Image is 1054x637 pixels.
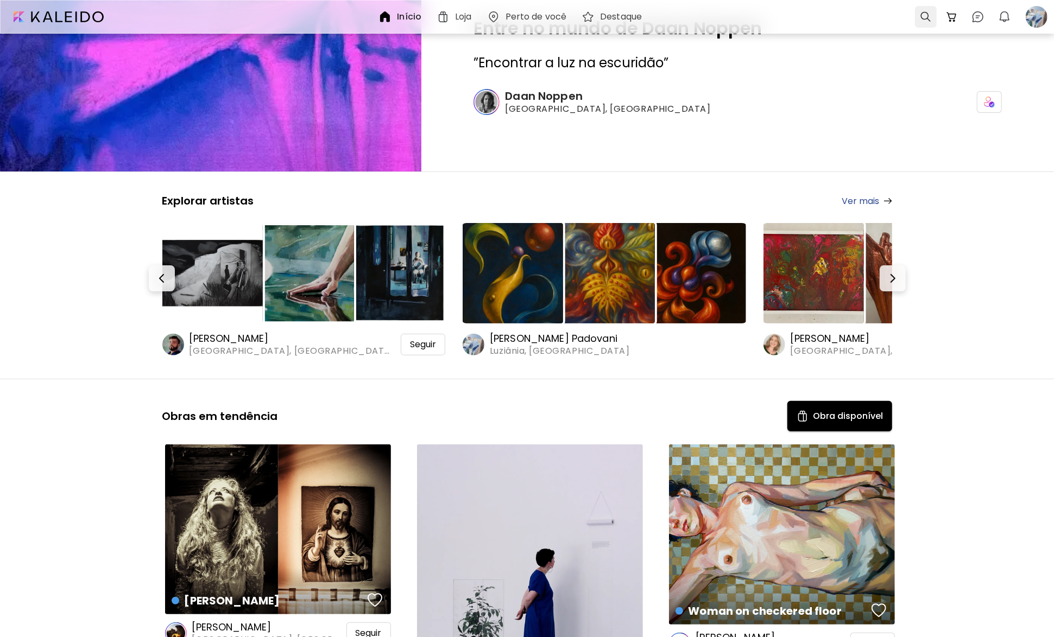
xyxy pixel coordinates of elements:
span: Seguir [410,339,436,350]
h6: [PERSON_NAME] Padovani [490,332,629,345]
a: Início [378,10,426,23]
h6: Destaque [600,12,642,21]
h4: Woman on checkered floor [676,603,868,619]
a: https://cdn.kaleido.art/CDN/Artwork/175444/Thumbnail/large.webp?updated=777599https://cdn.kaleido... [763,221,1047,357]
img: https://cdn.kaleido.art/CDN/Artwork/144303/Thumbnail/medium.webp?updated=648747 [254,223,354,323]
h4: [PERSON_NAME] [172,593,364,609]
span: [GEOGRAPHIC_DATA], [GEOGRAPHIC_DATA] [791,345,994,357]
img: bellIcon [998,10,1011,23]
h6: [PERSON_NAME] [192,621,344,634]
a: [PERSON_NAME]favoriteshttps://cdn.kaleido.art/CDN/Artwork/141937/Primary/medium.webp?updated=638262 [165,444,391,614]
h6: Loja [455,12,471,21]
a: Ver mais [842,194,892,208]
button: favorites [869,600,889,621]
img: icon [984,97,995,107]
h6: [PERSON_NAME] [791,332,994,345]
img: https://cdn.kaleido.art/CDN/Artwork/97841/Thumbnail/medium.webp?updated=427391 [345,223,445,323]
button: bellIcon [995,8,1014,26]
h2: Entre no mundo de Daan Noppen [474,20,1002,37]
img: https://cdn.kaleido.art/CDN/Artwork/97840/Thumbnail/large.webp?updated=427385 [162,223,263,323]
a: Woman on checkered floorfavoriteshttps://cdn.kaleido.art/CDN/Artwork/158265/Primary/medium.webp?u... [669,444,895,625]
span: Luziânia, [GEOGRAPHIC_DATA] [490,345,629,357]
h5: Obra disponível [813,410,883,423]
img: arrow-right [884,198,892,204]
span: [GEOGRAPHIC_DATA], [GEOGRAPHIC_DATA] [505,103,733,115]
span: [GEOGRAPHIC_DATA], [GEOGRAPHIC_DATA] [190,345,393,357]
button: Available ArtObra disponível [787,401,892,431]
button: Next-button [880,265,906,291]
button: Prev-button [149,265,175,291]
img: https://cdn.kaleido.art/CDN/Artwork/175444/Thumbnail/large.webp?updated=777599 [763,223,864,323]
a: https://cdn.kaleido.art/CDN/Artwork/97840/Thumbnail/large.webp?updated=427385https://cdn.kaleido.... [162,221,446,357]
h6: Início [397,12,421,21]
a: https://cdn.kaleido.art/CDN/Artwork/175446/Thumbnail/large.webp?updated=777613https://cdn.kaleido... [463,221,746,357]
h3: ” ” [474,54,1002,72]
img: https://cdn.kaleido.art/CDN/Artwork/175421/Thumbnail/medium.webp?updated=777611 [554,223,654,323]
a: Perto de você [487,10,571,23]
button: favorites [365,589,386,611]
img: cart [945,10,958,23]
h5: Obras em tendência [162,409,278,423]
a: Loja [437,10,476,23]
img: chatIcon [971,10,984,23]
img: Available Art [796,410,809,423]
a: Destaque [582,10,646,23]
img: Prev-button [155,272,168,285]
div: Seguir [401,334,445,355]
h5: Explorar artistas [162,194,254,208]
h6: [PERSON_NAME] [190,332,393,345]
h6: Perto de você [506,12,567,21]
img: Next-button [886,272,899,285]
img: https://cdn.kaleido.art/CDN/Artwork/175445/Thumbnail/medium.webp?updated=777602 [646,223,746,323]
img: https://cdn.kaleido.art/CDN/Artwork/175446/Thumbnail/large.webp?updated=777613 [463,223,563,323]
a: Daan Noppen[GEOGRAPHIC_DATA], [GEOGRAPHIC_DATA]icon [474,89,1002,115]
span: Encontrar a luz na escuridão [478,54,664,72]
h6: Daan Noppen [505,89,733,103]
